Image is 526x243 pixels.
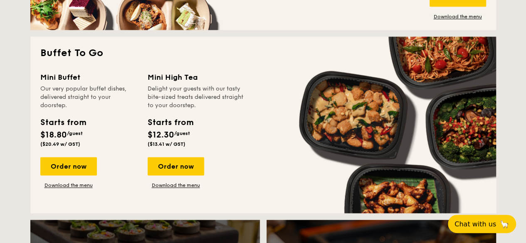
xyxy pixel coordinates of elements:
div: Order now [40,157,97,175]
div: Starts from [148,116,193,129]
div: Delight your guests with our tasty bite-sized treats delivered straight to your doorstep. [148,85,245,110]
a: Download the menu [430,13,486,20]
div: Our very popular buffet dishes, delivered straight to your doorstep. [40,85,138,110]
span: /guest [174,130,190,136]
div: Mini Buffet [40,71,138,83]
div: Order now [148,157,204,175]
div: Mini High Tea [148,71,245,83]
span: ($13.41 w/ GST) [148,141,185,147]
span: Chat with us [454,220,496,228]
div: Starts from [40,116,86,129]
a: Download the menu [40,182,97,189]
a: Download the menu [148,182,204,189]
span: 🦙 [499,219,509,229]
span: ($20.49 w/ GST) [40,141,80,147]
span: /guest [67,130,83,136]
button: Chat with us🦙 [448,215,516,233]
span: $18.80 [40,130,67,140]
h2: Buffet To Go [40,47,486,60]
span: $12.30 [148,130,174,140]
